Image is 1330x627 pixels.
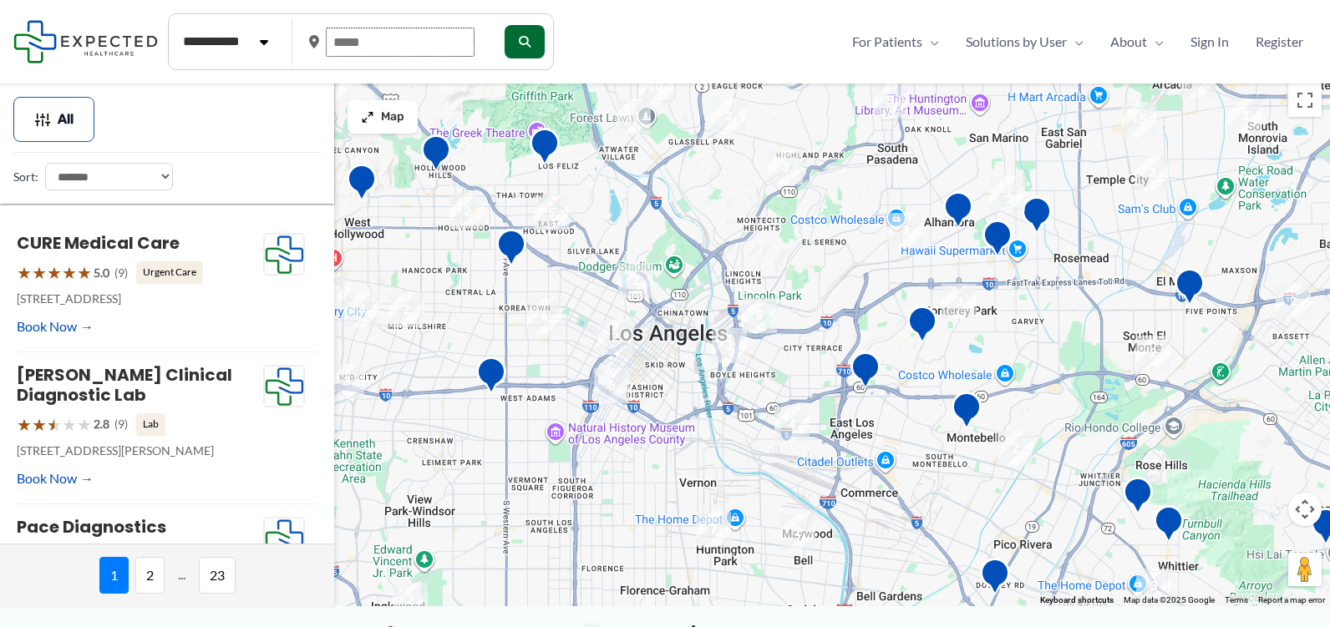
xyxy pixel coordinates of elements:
[1123,477,1153,519] div: Montes Medical Group, Inc.
[449,194,485,229] div: 2
[17,288,263,310] p: [STREET_ADDRESS]
[1135,155,1170,190] div: 3
[264,518,304,559] img: Expected Healthcare Logo
[1177,29,1242,54] a: Sign In
[1040,594,1114,606] button: Keyboard shortcuts
[114,262,128,284] span: (9)
[1135,336,1170,371] div: 2
[135,557,165,594] span: 2
[952,392,982,434] div: Montebello Advanced Imaging
[34,111,51,128] img: Filter
[952,29,1097,54] a: Solutions by UserMenu Toggle
[526,299,561,334] div: 6
[1121,102,1156,137] div: 15
[13,97,94,142] button: All
[47,409,62,440] span: ★
[47,541,62,572] span: ★
[199,557,236,594] span: 23
[348,100,418,134] button: Map
[711,99,746,134] div: 2
[1288,83,1322,117] button: Toggle fullscreen view
[597,320,632,355] div: 2
[17,515,166,539] a: Pace Diagnostics
[77,409,92,440] span: ★
[530,128,560,170] div: Hd Diagnostic Imaging
[99,557,129,594] span: 1
[62,409,77,440] span: ★
[1288,493,1322,526] button: Map camera controls
[1288,553,1322,586] button: Drag Pegman onto the map to open Street View
[850,351,881,394] div: Edward R. Roybal Comprehensive Health Center
[264,234,304,276] img: Expected Healthcare Logo
[32,257,47,288] span: ★
[344,292,379,327] div: 4
[1227,99,1262,134] div: 3
[17,257,32,288] span: ★
[17,440,263,462] p: [STREET_ADDRESS][PERSON_NAME]
[1287,73,1322,109] div: 8
[32,409,47,440] span: ★
[618,263,653,298] div: 2
[94,413,109,435] span: 2.8
[774,407,810,442] div: 4
[329,364,364,399] div: 3
[1067,29,1084,54] span: Menu Toggle
[393,583,428,618] div: 2
[496,229,526,271] div: Western Diagnostic Radiology by RADDICO &#8211; Central LA
[32,541,47,572] span: ★
[347,164,377,206] div: Western Diagnostic Radiology by RADDICO &#8211; West Hollywood
[966,29,1067,54] span: Solutions by User
[980,558,1010,600] div: Green Light Imaging
[13,166,38,188] label: Sort:
[136,261,203,283] span: Urgent Care
[17,314,94,339] a: Book Now
[839,29,952,54] a: For PatientsMenu Toggle
[616,99,651,134] div: 11
[47,257,62,288] span: ★
[1124,595,1215,604] span: Map data ©2025 Google
[1276,284,1311,319] div: 2
[77,541,92,572] span: ★
[888,213,923,248] div: 3
[712,328,747,363] div: 3
[594,368,629,403] div: 6
[1225,595,1248,604] a: Terms (opens in new tab)
[907,306,937,348] div: Monterey Park Hospital AHMC
[476,356,506,399] div: Western Convalescent Hospital
[1242,29,1317,54] a: Register
[997,431,1033,466] div: 2
[982,220,1013,262] div: Synergy Imaging Center
[768,149,803,185] div: 3
[17,466,94,491] a: Book Now
[17,363,232,407] a: [PERSON_NAME] Clinical Diagnostic Lab
[990,176,1025,211] div: 3
[780,514,815,549] div: 2
[922,29,939,54] span: Menu Toggle
[1154,505,1184,548] div: Mantro Mobile Imaging Llc
[1147,29,1164,54] span: Menu Toggle
[58,114,74,125] span: All
[361,110,374,124] img: Maximize
[742,298,777,333] div: 5
[94,262,109,284] span: 5.0
[136,413,165,435] span: Lab
[696,512,731,547] div: 7
[77,257,92,288] span: ★
[17,541,32,572] span: ★
[534,195,569,230] div: 5
[381,110,404,124] span: Map
[1097,29,1177,54] a: AboutMenu Toggle
[17,409,32,440] span: ★
[1136,569,1171,604] div: 3
[171,557,192,594] span: ...
[17,231,180,255] a: CURE Medical Care
[943,191,973,234] div: Pacific Medical Imaging
[388,292,424,327] div: 2
[1258,595,1325,604] a: Report a map error
[114,413,128,435] span: (9)
[942,284,977,319] div: 3
[421,134,451,177] div: Belmont Village Senior Living Hollywood Hills
[873,83,908,118] div: 9
[1175,268,1205,311] div: Centrelake Imaging &#8211; El Monte
[62,257,77,288] span: ★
